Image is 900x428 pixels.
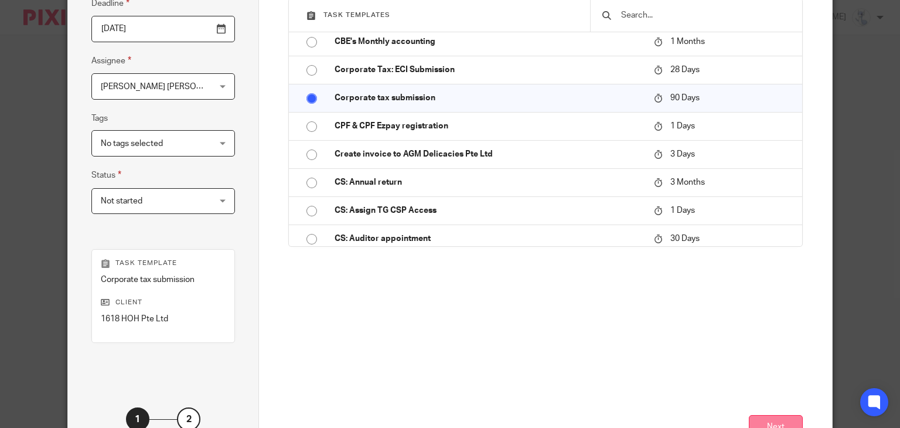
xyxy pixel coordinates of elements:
p: CS: Annual return [335,176,642,188]
p: CS: Assign TG CSP Access [335,205,642,216]
span: 1 Days [670,206,695,215]
label: Tags [91,113,108,124]
label: Assignee [91,54,131,67]
input: Pick a date [91,16,235,42]
p: Client [101,298,226,307]
p: Create invoice to AGM Delicacies Pte Ltd [335,148,642,160]
span: 1 Months [670,38,705,46]
span: No tags selected [101,140,163,148]
p: CPF & CPF Ezpay registration [335,120,642,132]
p: CS: Auditor appointment [335,233,642,244]
span: 30 Days [670,235,700,243]
p: Corporate tax submission [335,92,642,104]
span: 1 Days [670,122,695,130]
span: 90 Days [670,94,700,102]
span: 28 Days [670,66,700,74]
p: Corporate Tax: ECI Submission [335,64,642,76]
p: Task template [101,259,226,268]
span: 3 Days [670,150,695,158]
p: 1618 HOH Pte Ltd [101,313,226,325]
span: Task templates [323,12,390,18]
span: 3 Months [670,178,705,186]
label: Status [91,168,121,182]
span: Not started [101,197,142,205]
p: CBE's Monthly accounting [335,36,642,47]
input: Search... [620,9,790,22]
p: Corporate tax submission [101,274,226,286]
span: [PERSON_NAME] [PERSON_NAME] [101,83,231,91]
